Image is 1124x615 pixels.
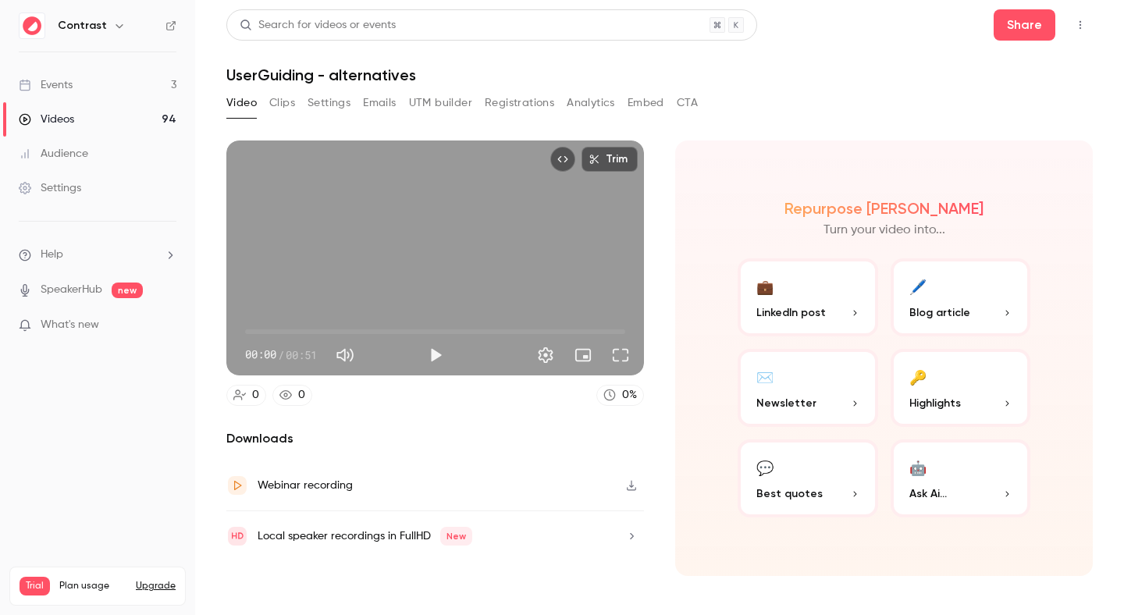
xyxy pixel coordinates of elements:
[58,18,107,34] h6: Contrast
[628,91,664,116] button: Embed
[258,476,353,495] div: Webinar recording
[278,347,284,363] span: /
[240,17,396,34] div: Search for videos or events
[286,347,317,363] span: 00:51
[258,527,472,546] div: Local speaker recordings in FullHD
[245,347,317,363] div: 00:00
[41,247,63,263] span: Help
[756,485,823,502] span: Best quotes
[20,13,44,38] img: Contrast
[269,91,295,116] button: Clips
[226,66,1093,84] h1: UserGuiding - alternatives
[738,349,878,427] button: ✉️Newsletter
[112,283,143,298] span: new
[485,91,554,116] button: Registrations
[622,387,637,403] div: 0 %
[567,339,599,371] button: Turn on miniplayer
[582,147,638,172] button: Trim
[226,429,644,448] h2: Downloads
[19,247,176,263] li: help-dropdown-opener
[596,385,644,406] a: 0%
[245,347,276,363] span: 00:00
[409,91,472,116] button: UTM builder
[784,199,983,218] h2: Repurpose [PERSON_NAME]
[329,339,361,371] button: Mute
[605,339,636,371] button: Full screen
[530,339,561,371] button: Settings
[567,91,615,116] button: Analytics
[252,387,259,403] div: 0
[909,455,927,479] div: 🤖
[59,580,126,592] span: Plan usage
[994,9,1055,41] button: Share
[738,439,878,517] button: 💬Best quotes
[1068,12,1093,37] button: Top Bar Actions
[677,91,698,116] button: CTA
[226,385,266,406] a: 0
[298,387,305,403] div: 0
[909,364,927,389] div: 🔑
[756,364,774,389] div: ✉️
[363,91,396,116] button: Emails
[891,349,1031,427] button: 🔑Highlights
[19,112,74,127] div: Videos
[823,221,945,240] p: Turn your video into...
[891,258,1031,336] button: 🖊️Blog article
[738,258,878,336] button: 💼LinkedIn post
[20,577,50,595] span: Trial
[756,304,826,321] span: LinkedIn post
[41,317,99,333] span: What's new
[891,439,1031,517] button: 🤖Ask Ai...
[420,339,451,371] button: Play
[308,91,350,116] button: Settings
[19,180,81,196] div: Settings
[909,304,970,321] span: Blog article
[19,146,88,162] div: Audience
[41,282,102,298] a: SpeakerHub
[756,395,816,411] span: Newsletter
[158,318,176,332] iframe: Noticeable Trigger
[909,274,927,298] div: 🖊️
[550,147,575,172] button: Embed video
[909,485,947,502] span: Ask Ai...
[19,77,73,93] div: Events
[756,274,774,298] div: 💼
[756,455,774,479] div: 💬
[272,385,312,406] a: 0
[226,91,257,116] button: Video
[909,395,961,411] span: Highlights
[136,580,176,592] button: Upgrade
[440,527,472,546] span: New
